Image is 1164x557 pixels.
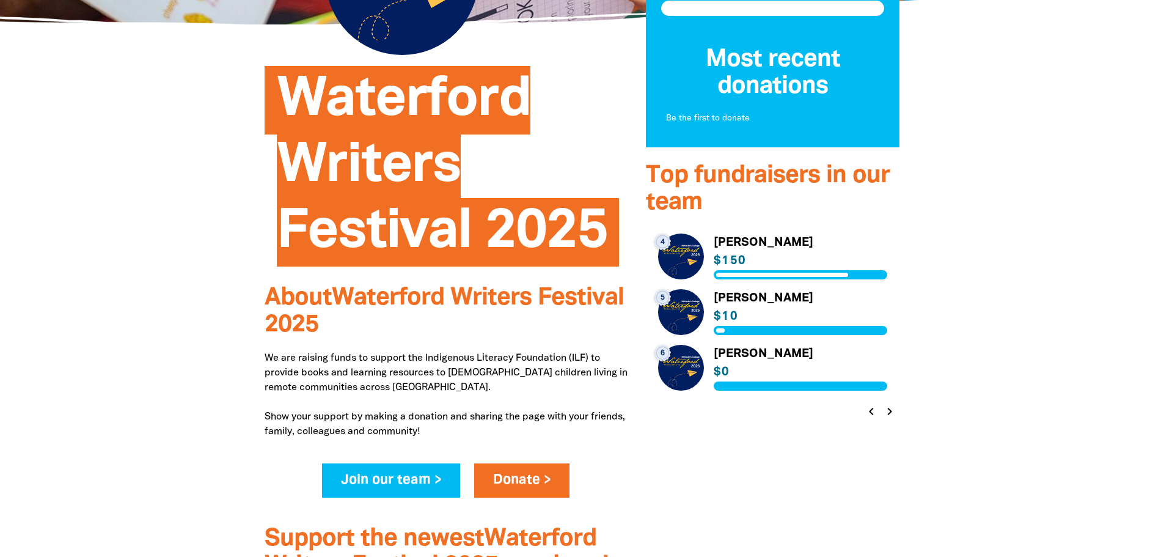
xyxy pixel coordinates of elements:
[880,403,898,420] button: Next page
[661,105,885,132] div: Paginated content
[474,463,570,498] a: Donate >
[661,46,885,132] div: Donation stream
[882,404,897,419] i: chevron_right
[277,75,607,267] span: Waterford Writers Festival 2025
[658,234,888,410] div: Paginated content
[863,403,880,420] button: Previous page
[646,164,890,214] span: Top fundraisers in our team
[654,345,671,361] div: 6
[654,234,671,250] div: 4
[322,463,461,498] a: Join our team >
[654,289,671,306] div: 5
[864,404,879,419] i: chevron_left
[666,113,880,125] p: Be the first to donate
[265,351,628,439] p: We are raising funds to support the Indigenous Literacy Foundation (ILF) to provide books and lea...
[661,46,885,100] h3: Most recent donations
[265,287,624,336] span: About Waterford Writers Festival 2025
